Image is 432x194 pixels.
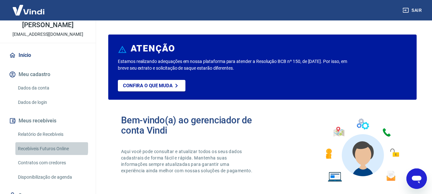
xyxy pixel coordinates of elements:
[15,128,88,141] a: Relatório de Recebíveis
[8,48,88,62] a: Início
[12,31,83,38] p: [EMAIL_ADDRESS][DOMAIN_NAME]
[121,115,263,136] h2: Bem-vindo(a) ao gerenciador de conta Vindi
[15,81,88,95] a: Dados da conta
[15,171,88,184] a: Disponibilização de agenda
[8,67,88,81] button: Meu cadastro
[8,114,88,128] button: Meus recebíveis
[406,168,427,189] iframe: Botão para abrir a janela de mensagens
[320,115,404,186] img: Imagem de um avatar masculino com diversos icones exemplificando as funcionalidades do gerenciado...
[8,0,49,20] img: Vindi
[22,22,73,28] p: [PERSON_NAME]
[131,45,175,52] h6: ATENÇÃO
[118,80,185,91] a: Confira o que muda
[15,142,88,155] a: Recebíveis Futuros Online
[123,83,173,89] p: Confira o que muda
[15,96,88,109] a: Dados de login
[121,148,254,174] p: Aqui você pode consultar e atualizar todos os seus dados cadastrais de forma fácil e rápida. Mant...
[118,58,349,72] p: Estamos realizando adequações em nossa plataforma para atender a Resolução BCB nº 150, de [DATE]....
[401,4,424,16] button: Sair
[15,156,88,169] a: Contratos com credores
